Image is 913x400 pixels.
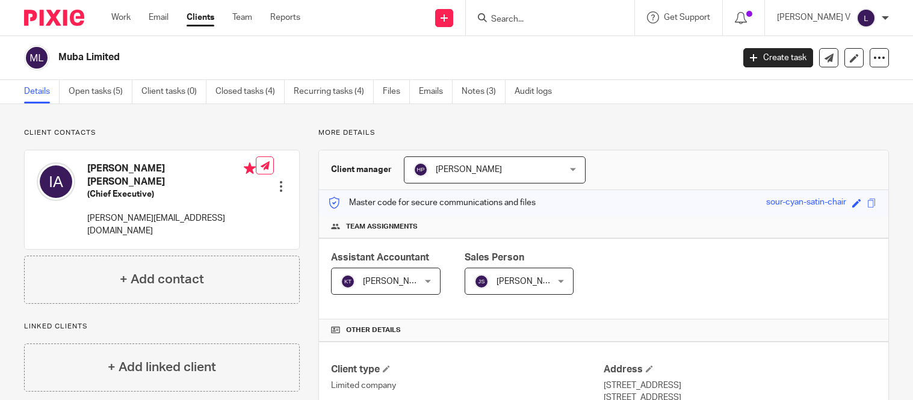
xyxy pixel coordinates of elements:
[24,10,84,26] img: Pixie
[413,162,428,177] img: svg%3E
[346,325,401,335] span: Other details
[318,128,889,138] p: More details
[187,11,214,23] a: Clients
[331,253,429,262] span: Assistant Accountant
[777,11,850,23] p: [PERSON_NAME] V
[490,14,598,25] input: Search
[111,11,131,23] a: Work
[232,11,252,23] a: Team
[341,274,355,289] img: svg%3E
[87,212,256,237] p: [PERSON_NAME][EMAIL_ADDRESS][DOMAIN_NAME]
[328,197,536,209] p: Master code for secure communications and files
[215,80,285,103] a: Closed tasks (4)
[465,253,524,262] span: Sales Person
[58,51,592,64] h2: Muba Limited
[294,80,374,103] a: Recurring tasks (4)
[436,165,502,174] span: [PERSON_NAME]
[462,80,506,103] a: Notes (3)
[149,11,169,23] a: Email
[24,322,300,331] p: Linked clients
[270,11,300,23] a: Reports
[766,196,846,210] div: sour-cyan-satin-chair
[24,128,300,138] p: Client contacts
[363,277,429,286] span: [PERSON_NAME]
[604,363,876,376] h4: Address
[664,13,710,22] span: Get Support
[331,164,392,176] h3: Client manager
[69,80,132,103] a: Open tasks (5)
[87,162,256,188] h4: [PERSON_NAME] [PERSON_NAME]
[474,274,489,289] img: svg%3E
[37,162,75,201] img: svg%3E
[331,380,604,392] p: Limited company
[24,80,60,103] a: Details
[743,48,813,67] a: Create task
[383,80,410,103] a: Files
[419,80,453,103] a: Emails
[331,363,604,376] h4: Client type
[346,222,418,232] span: Team assignments
[856,8,876,28] img: svg%3E
[244,162,256,174] i: Primary
[515,80,561,103] a: Audit logs
[141,80,206,103] a: Client tasks (0)
[108,358,216,377] h4: + Add linked client
[497,277,563,286] span: [PERSON_NAME]
[604,380,876,392] p: [STREET_ADDRESS]
[87,188,256,200] h5: (Chief Executive)
[120,270,204,289] h4: + Add contact
[24,45,49,70] img: svg%3E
